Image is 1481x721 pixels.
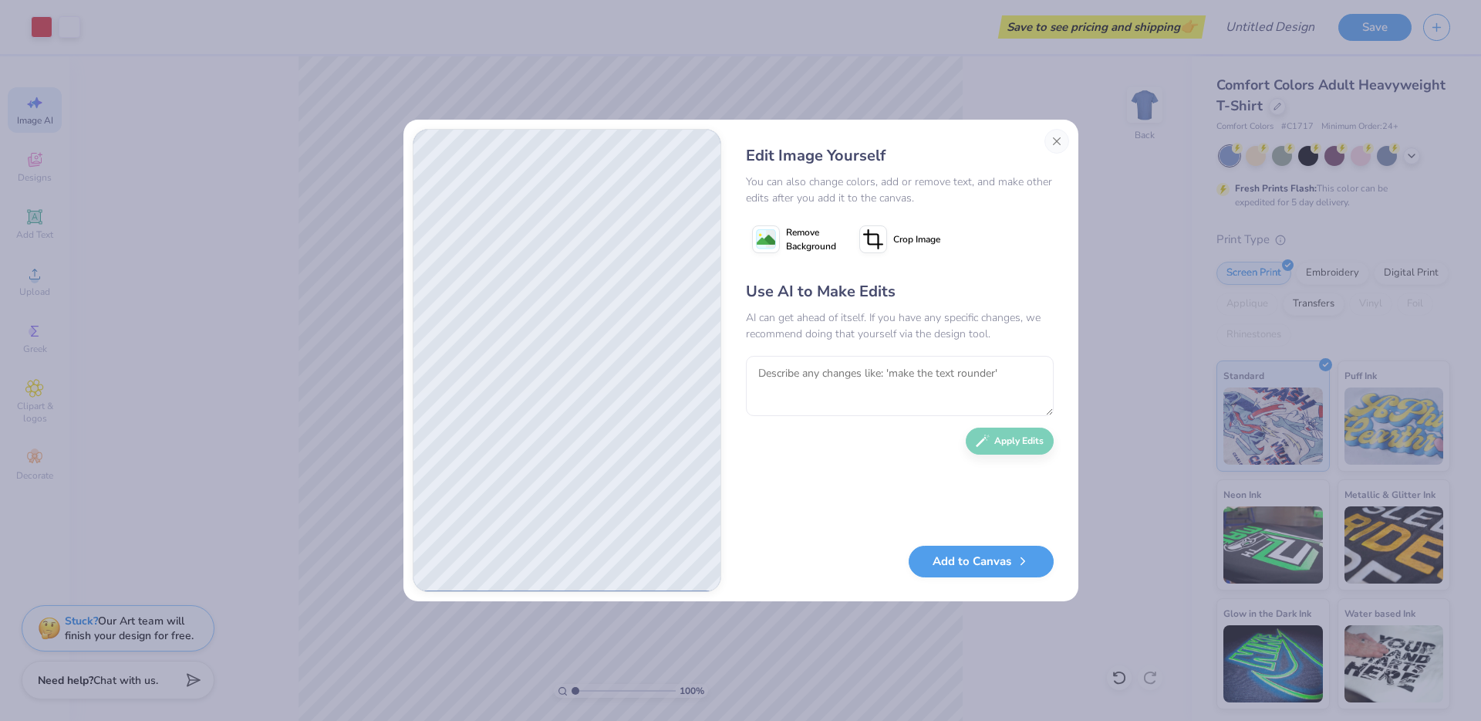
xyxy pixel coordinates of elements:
[909,546,1054,577] button: Add to Canvas
[746,310,1054,342] div: AI can get ahead of itself. If you have any specific changes, we recommend doing that yourself vi...
[746,144,1054,168] div: Edit Image Yourself
[746,280,1054,303] div: Use AI to Make Edits
[893,232,940,246] span: Crop Image
[786,225,836,253] span: Remove Background
[746,174,1054,206] div: You can also change colors, add or remove text, and make other edits after you add it to the canvas.
[853,220,950,259] button: Crop Image
[1044,129,1069,154] button: Close
[746,220,842,259] button: Remove Background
